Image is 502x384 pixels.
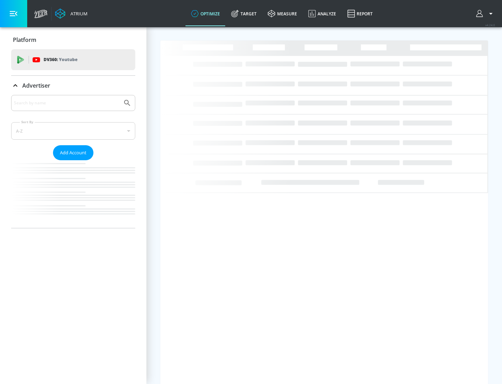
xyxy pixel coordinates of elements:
[226,1,262,26] a: Target
[68,10,88,17] div: Atrium
[262,1,303,26] a: measure
[11,76,135,95] div: Advertiser
[11,160,135,228] nav: list of Advertiser
[60,149,86,157] span: Add Account
[11,122,135,140] div: A-Z
[185,1,226,26] a: optimize
[14,98,120,108] input: Search by name
[59,56,77,63] p: Youtube
[11,30,135,50] div: Platform
[55,8,88,19] a: Atrium
[485,23,495,27] span: v 4.24.0
[13,36,36,44] p: Platform
[303,1,342,26] a: Analyze
[11,49,135,70] div: DV360: Youtube
[20,120,35,124] label: Sort By
[44,56,77,64] p: DV360:
[22,82,50,89] p: Advertiser
[53,145,93,160] button: Add Account
[11,95,135,228] div: Advertiser
[342,1,378,26] a: Report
